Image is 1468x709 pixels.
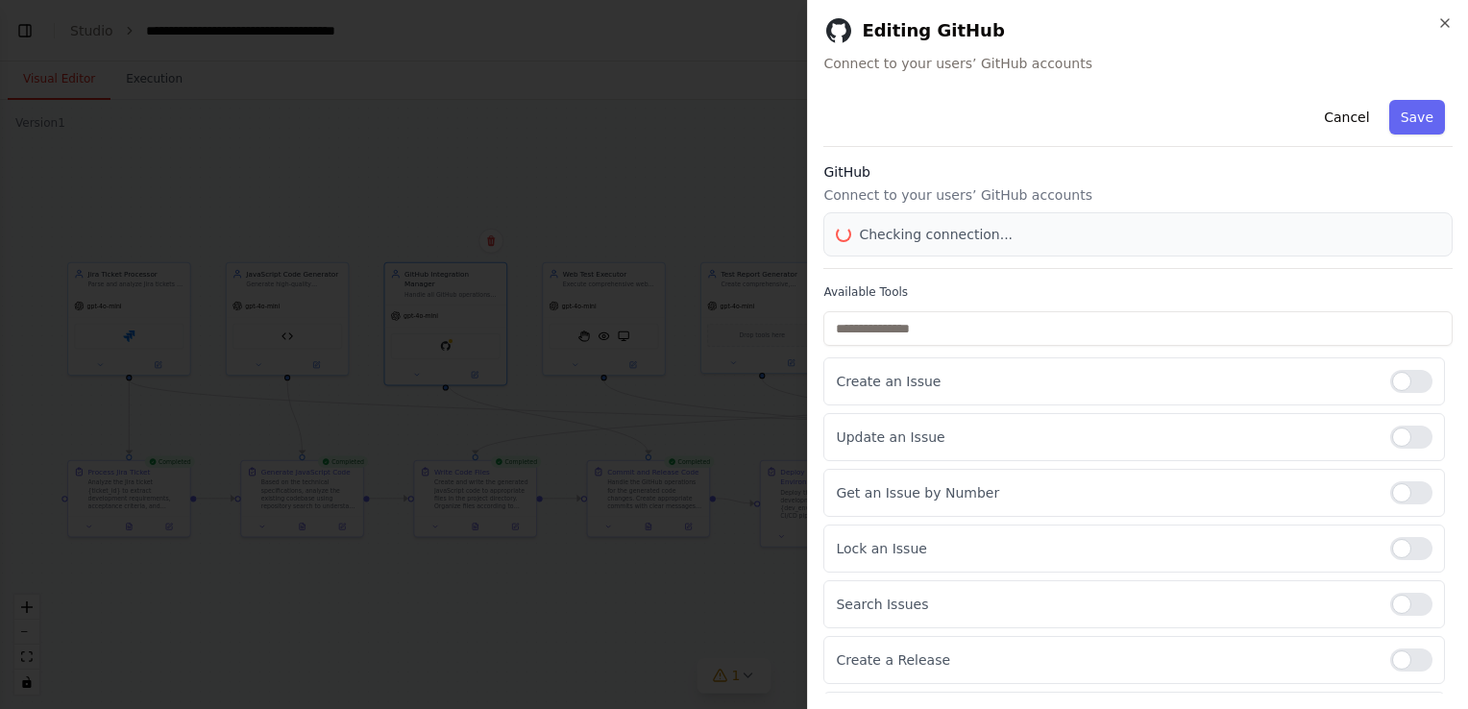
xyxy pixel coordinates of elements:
[823,15,854,46] img: GitHub
[823,162,1453,182] h3: GitHub
[836,428,1375,447] p: Update an Issue
[836,539,1375,558] p: Lock an Issue
[859,225,1013,244] span: Checking connection...
[823,54,1453,73] span: Connect to your users’ GitHub accounts
[1389,100,1445,134] button: Save
[836,650,1375,670] p: Create a Release
[836,483,1375,502] p: Get an Issue by Number
[836,595,1375,614] p: Search Issues
[1312,100,1381,134] button: Cancel
[836,372,1375,391] p: Create an Issue
[823,15,1453,46] h2: Editing GitHub
[823,284,1453,300] label: Available Tools
[823,185,1453,205] p: Connect to your users’ GitHub accounts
